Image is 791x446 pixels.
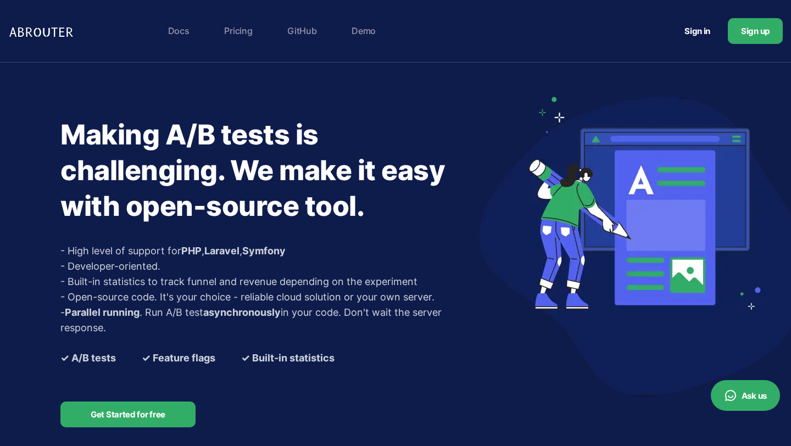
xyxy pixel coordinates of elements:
[241,350,335,366] b: ✓ Built-in statistics
[728,18,783,44] a: Sign up
[60,117,472,224] h1: Making A/B tests is challenging. We make it easy with open-source tool.
[60,243,472,259] p: - High level of support for , ,
[60,289,472,305] p: - Open-source code. It's your choice - reliable cloud solution or your own server.
[671,21,723,41] a: Sign in
[219,20,258,42] a: Pricing
[142,350,215,366] b: ✓ Feature flags
[60,259,472,274] p: - Developer-oriented.
[711,380,780,411] button: Ask us
[60,274,472,289] p: - Built-in statistics to track funnel and revenue depending on the experiment
[65,306,140,318] b: Parallel running
[242,245,286,257] a: Symfony
[346,20,381,42] a: Demo
[8,20,77,42] img: Logo
[60,402,196,427] a: Get Started for free
[204,245,239,257] a: Laravel
[60,305,472,336] p: - . Run A/B test in your code. Don't wait the server response.
[60,350,116,366] b: ✓ A/B tests
[203,306,281,318] b: asynchronously
[282,20,322,42] a: GitHub
[181,245,202,257] a: PHP
[163,20,195,42] a: Docs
